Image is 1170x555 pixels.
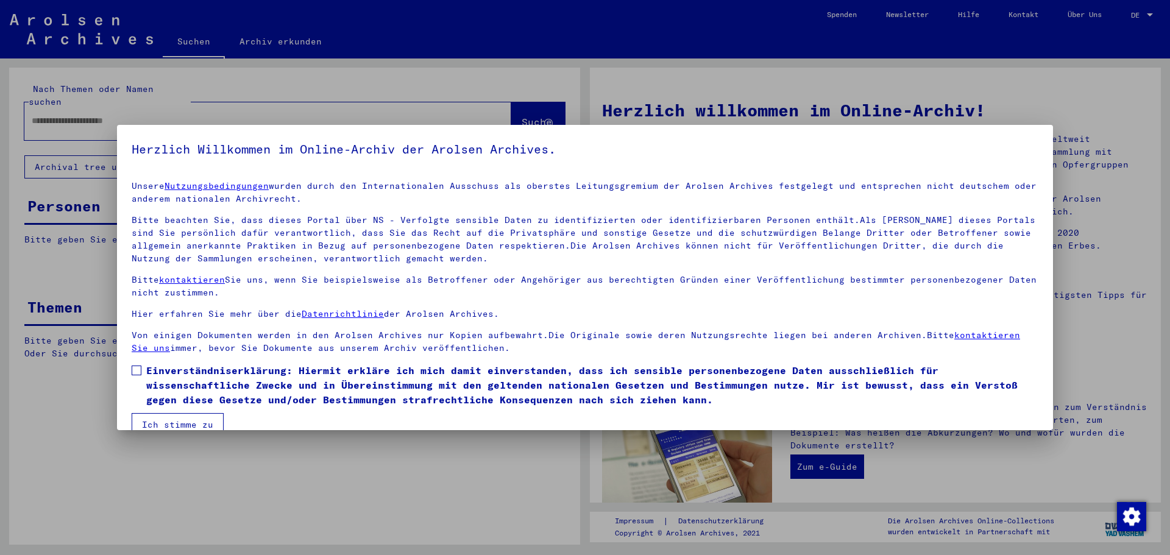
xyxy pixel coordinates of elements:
[159,274,225,285] a: kontaktieren
[302,308,384,319] a: Datenrichtlinie
[1117,502,1146,531] img: Zustimmung ändern
[146,363,1038,407] span: Einverständniserklärung: Hiermit erkläre ich mich damit einverstanden, dass ich sensible personen...
[165,180,269,191] a: Nutzungsbedingungen
[132,308,1038,320] p: Hier erfahren Sie mehr über die der Arolsen Archives.
[132,329,1038,355] p: Von einigen Dokumenten werden in den Arolsen Archives nur Kopien aufbewahrt.Die Originale sowie d...
[132,214,1038,265] p: Bitte beachten Sie, dass dieses Portal über NS - Verfolgte sensible Daten zu identifizierten oder...
[132,140,1038,159] h5: Herzlich Willkommen im Online-Archiv der Arolsen Archives.
[132,330,1020,353] a: kontaktieren Sie uns
[132,180,1038,205] p: Unsere wurden durch den Internationalen Ausschuss als oberstes Leitungsgremium der Arolsen Archiv...
[132,274,1038,299] p: Bitte Sie uns, wenn Sie beispielsweise als Betroffener oder Angehöriger aus berechtigten Gründen ...
[132,413,224,436] button: Ich stimme zu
